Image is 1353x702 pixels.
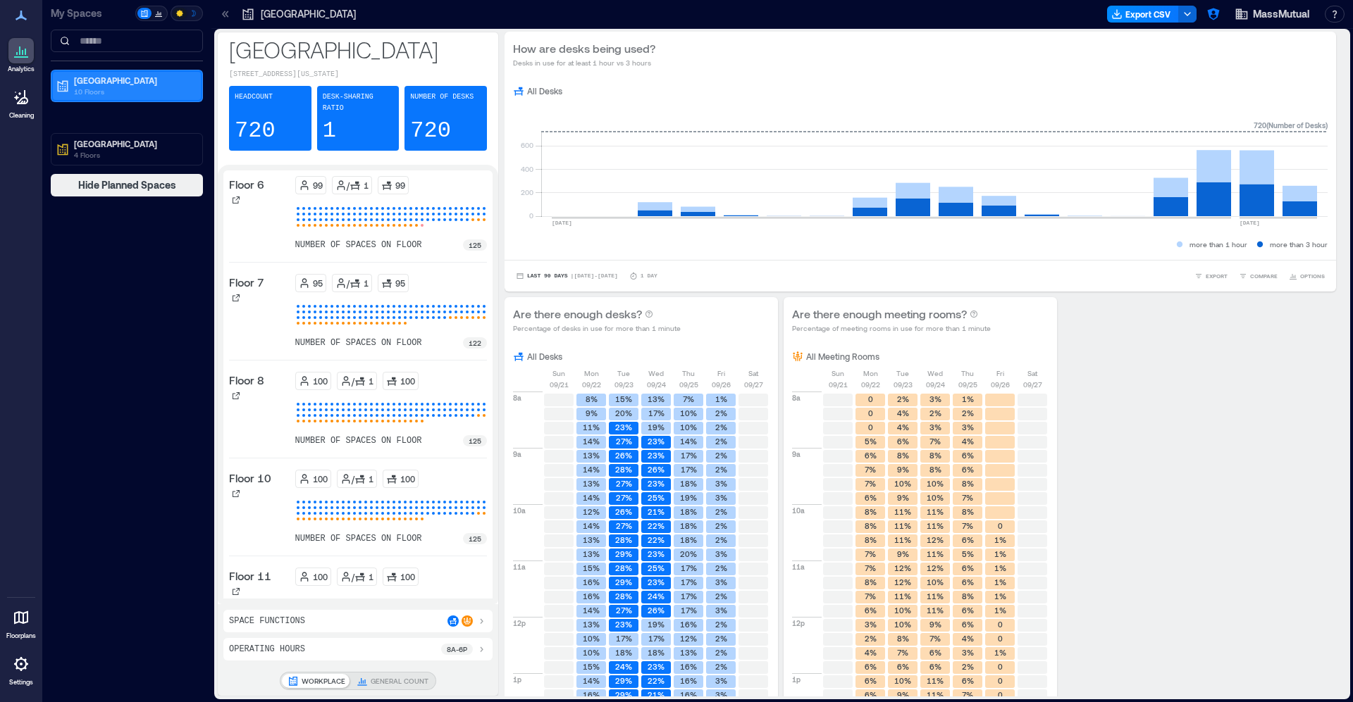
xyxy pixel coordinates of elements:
[229,470,271,487] p: Floor 10
[897,493,909,502] text: 9%
[229,644,305,655] p: Operating Hours
[715,549,727,558] text: 3%
[680,521,697,530] text: 18%
[1270,239,1328,250] p: more than 3 hour
[513,618,526,629] p: 12p
[648,408,665,418] text: 17%
[715,465,727,474] text: 2%
[295,533,422,544] p: number of spaces on floor
[994,563,1006,572] text: 1%
[829,379,848,390] p: 09/21
[583,493,600,502] text: 14%
[679,379,698,390] p: 09/25
[865,507,877,516] text: 8%
[894,563,911,572] text: 12%
[235,117,276,145] p: 720
[583,591,600,601] text: 16%
[513,57,655,68] p: Desks in use for at least 1 hour vs 3 hours
[235,92,273,103] p: Headcount
[865,521,877,530] text: 8%
[615,620,632,629] text: 23%
[583,535,600,544] text: 13%
[715,394,727,403] text: 1%
[583,521,600,530] text: 14%
[927,606,944,615] text: 11%
[513,505,526,516] p: 10a
[513,306,642,322] p: Are there enough desks?
[894,620,911,629] text: 10%
[229,176,264,193] p: Floor 6
[962,563,974,572] text: 6%
[583,422,600,432] text: 11%
[6,632,36,640] p: Floorplans
[552,368,565,379] p: Sun
[894,591,911,601] text: 11%
[929,465,941,474] text: 8%
[295,337,422,349] p: number of spaces on floor
[513,269,621,283] button: Last 90 Days |[DATE]-[DATE]
[313,277,323,289] p: 95
[615,648,632,657] text: 18%
[897,394,909,403] text: 2%
[681,563,697,572] text: 17%
[369,375,373,387] p: 1
[8,65,35,73] p: Analytics
[715,606,727,615] text: 3%
[1300,272,1325,280] span: OPTIONS
[648,465,665,474] text: 26%
[929,422,941,432] text: 3%
[715,521,727,530] text: 2%
[958,379,977,390] p: 09/25
[715,577,727,587] text: 3%
[615,591,632,601] text: 28%
[998,620,1003,629] text: 0
[962,451,974,460] text: 6%
[648,394,665,403] text: 13%
[469,239,481,251] p: 125
[583,606,600,615] text: 14%
[469,337,481,349] p: 122
[648,634,665,643] text: 17%
[929,451,941,460] text: 8%
[4,80,39,124] a: Cleaning
[962,521,973,530] text: 7%
[229,615,305,627] p: Space Functions
[313,375,328,387] p: 100
[994,535,1006,544] text: 1%
[792,392,801,403] p: 8a
[313,180,323,191] p: 99
[616,634,632,643] text: 17%
[1192,269,1230,283] button: EXPORT
[615,549,632,558] text: 29%
[896,368,909,379] p: Tue
[680,493,697,502] text: 19%
[865,479,876,488] text: 7%
[681,451,697,460] text: 17%
[717,368,725,379] p: Fri
[715,535,727,544] text: 2%
[313,571,328,582] p: 100
[962,620,974,629] text: 6%
[648,620,665,629] text: 19%
[648,549,665,558] text: 23%
[897,422,909,432] text: 4%
[1253,7,1309,21] span: MassMutual
[894,606,911,615] text: 10%
[74,149,192,161] p: 4 Floors
[583,465,600,474] text: 14%
[712,379,731,390] p: 09/26
[583,563,600,572] text: 15%
[513,40,655,57] p: How are desks being used?
[927,507,944,516] text: 11%
[529,211,533,220] tspan: 0
[865,549,876,558] text: 7%
[680,620,697,629] text: 16%
[552,220,572,226] text: [DATE]
[897,451,909,460] text: 8%
[962,437,974,446] text: 4%
[648,451,665,460] text: 23%
[962,634,974,643] text: 4%
[868,394,873,403] text: 0
[648,577,665,587] text: 23%
[927,521,944,530] text: 11%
